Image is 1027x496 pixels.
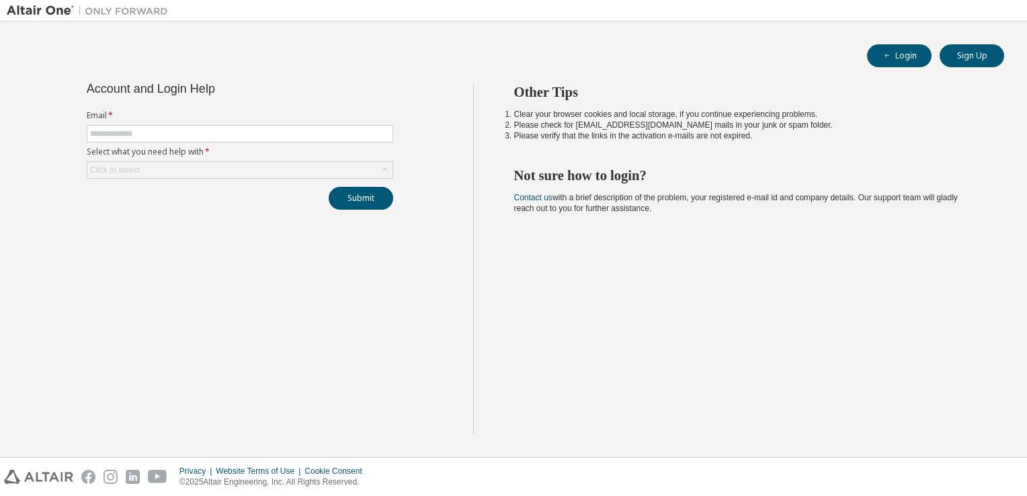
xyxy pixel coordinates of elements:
img: Altair One [7,4,175,17]
div: Privacy [179,466,216,477]
img: instagram.svg [104,470,118,484]
img: altair_logo.svg [4,470,73,484]
li: Please verify that the links in the activation e-mails are not expired. [514,130,981,141]
button: Login [867,44,932,67]
div: Click to select [87,162,393,178]
button: Sign Up [940,44,1004,67]
button: Submit [329,187,393,210]
h2: Other Tips [514,83,981,101]
img: facebook.svg [81,470,95,484]
img: youtube.svg [148,470,167,484]
label: Email [87,110,393,121]
label: Select what you need help with [87,147,393,157]
div: Account and Login Help [87,83,332,94]
li: Clear your browser cookies and local storage, if you continue experiencing problems. [514,109,981,120]
img: linkedin.svg [126,470,140,484]
li: Please check for [EMAIL_ADDRESS][DOMAIN_NAME] mails in your junk or spam folder. [514,120,981,130]
span: with a brief description of the problem, your registered e-mail id and company details. Our suppo... [514,193,958,213]
div: Cookie Consent [304,466,370,477]
p: © 2025 Altair Engineering, Inc. All Rights Reserved. [179,477,370,488]
a: Contact us [514,193,552,202]
h2: Not sure how to login? [514,167,981,184]
div: Click to select [90,165,140,175]
div: Website Terms of Use [216,466,304,477]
